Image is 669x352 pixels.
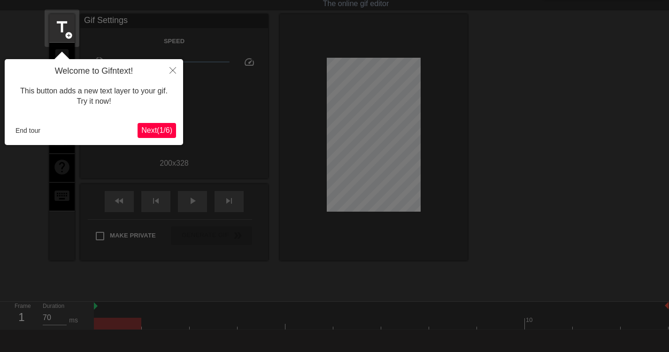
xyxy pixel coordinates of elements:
button: Next [138,123,176,138]
h4: Welcome to Gifntext! [12,66,176,77]
button: Close [162,59,183,81]
span: Next ( 1 / 6 ) [141,126,172,134]
div: This button adds a new text layer to your gif. Try it now! [12,77,176,116]
button: End tour [12,123,44,138]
